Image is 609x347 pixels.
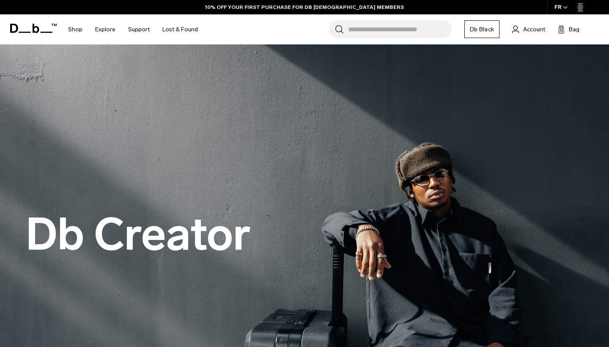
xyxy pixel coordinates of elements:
[523,25,545,34] span: Account
[162,14,198,44] a: Lost & Found
[512,24,545,34] a: Account
[25,210,251,259] h1: Db Creator
[62,14,204,44] nav: Main Navigation
[95,14,115,44] a: Explore
[68,14,82,44] a: Shop
[128,14,150,44] a: Support
[464,20,499,38] a: Db Black
[569,25,579,34] span: Bag
[558,24,579,34] button: Bag
[205,3,404,11] a: 10% OFF YOUR FIRST PURCHASE FOR DB [DEMOGRAPHIC_DATA] MEMBERS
